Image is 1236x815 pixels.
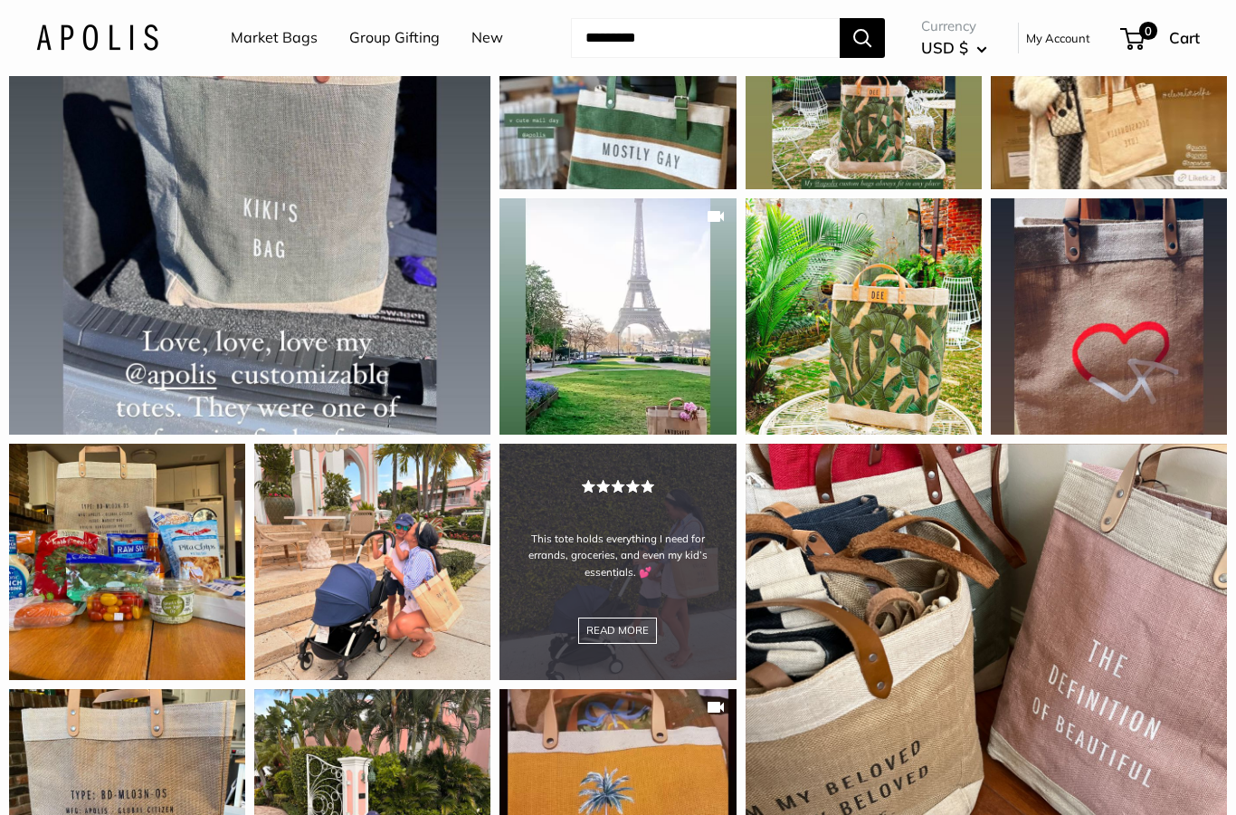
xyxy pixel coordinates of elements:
[349,24,440,52] a: Group Gifting
[921,14,987,39] span: Currency
[1169,28,1200,47] span: Cart
[921,34,987,62] button: USD $
[921,38,968,57] span: USD $
[571,18,840,58] input: Search...
[1122,24,1200,53] a: 0 Cart
[840,18,885,58] button: Search
[471,24,503,52] a: New
[36,24,158,51] img: Apolis
[14,746,194,801] iframe: Sign Up via Text for Offers
[1139,22,1157,40] span: 0
[1026,27,1090,49] a: My Account
[231,24,318,52] a: Market Bags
